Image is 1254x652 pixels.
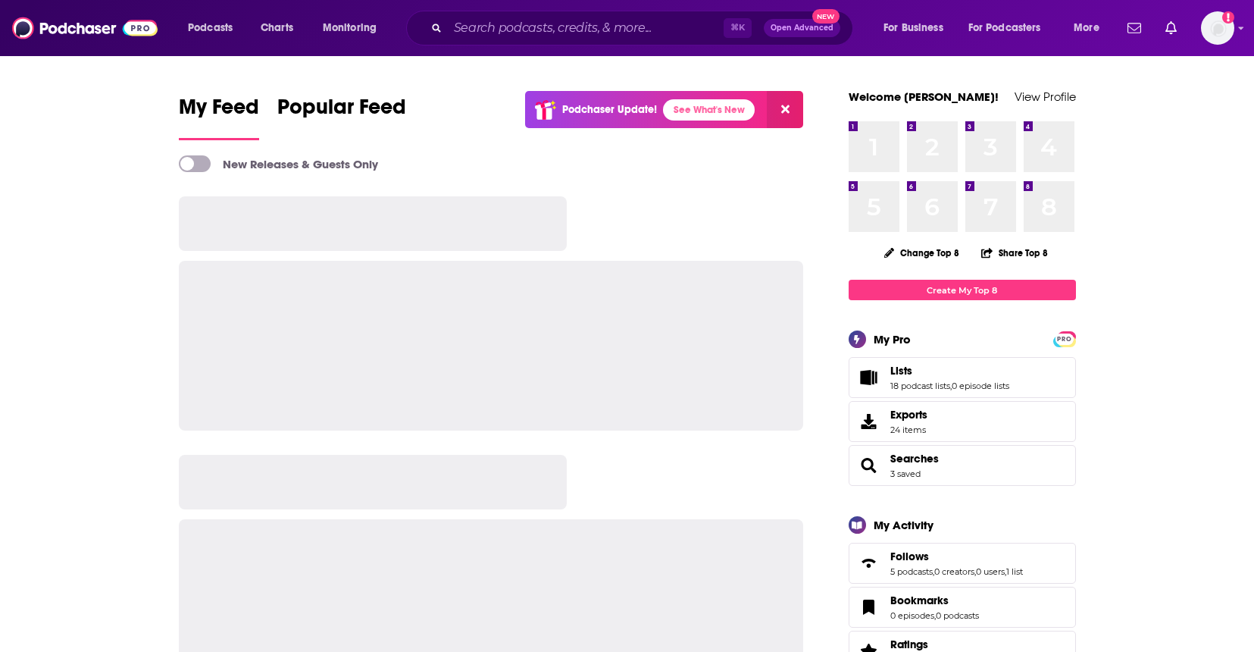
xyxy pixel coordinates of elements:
[976,566,1005,577] a: 0 users
[890,638,973,651] a: Ratings
[890,364,912,378] span: Lists
[890,550,1023,563] a: Follows
[874,518,933,532] div: My Activity
[323,17,377,39] span: Monitoring
[1159,15,1183,41] a: Show notifications dropdown
[849,587,1076,628] span: Bookmarks
[854,367,884,388] a: Lists
[771,24,833,32] span: Open Advanced
[890,452,939,465] a: Searches
[261,17,293,39] span: Charts
[873,16,962,40] button: open menu
[1063,16,1118,40] button: open menu
[854,411,884,432] span: Exports
[934,566,974,577] a: 0 creators
[890,381,950,391] a: 18 podcast lists
[980,238,1049,268] button: Share Top 8
[1005,566,1006,577] span: ,
[177,16,252,40] button: open menu
[812,9,840,24] span: New
[890,550,929,563] span: Follows
[952,381,1009,391] a: 0 episode lists
[890,425,927,435] span: 24 items
[875,243,969,262] button: Change Top 8
[890,566,933,577] a: 5 podcasts
[1222,11,1234,24] svg: Add a profile image
[950,381,952,391] span: ,
[1074,17,1099,39] span: More
[277,94,406,140] a: Popular Feed
[854,553,884,574] a: Follows
[1121,15,1147,41] a: Show notifications dropdown
[968,17,1041,39] span: For Podcasters
[448,16,724,40] input: Search podcasts, credits, & more...
[874,332,911,346] div: My Pro
[421,11,868,45] div: Search podcasts, credits, & more...
[890,610,934,621] a: 0 episodes
[1015,89,1076,104] a: View Profile
[849,401,1076,442] a: Exports
[1055,334,1074,345] span: PRO
[179,94,259,129] span: My Feed
[849,280,1076,300] a: Create My Top 8
[890,594,949,607] span: Bookmarks
[849,357,1076,398] span: Lists
[933,566,934,577] span: ,
[188,17,233,39] span: Podcasts
[849,89,999,104] a: Welcome [PERSON_NAME]!
[890,408,927,422] span: Exports
[179,155,378,172] a: New Releases & Guests Only
[251,16,302,40] a: Charts
[724,18,752,38] span: ⌘ K
[12,14,158,42] img: Podchaser - Follow, Share and Rate Podcasts
[1201,11,1234,45] span: Logged in as KTMSseat4
[890,638,928,651] span: Ratings
[854,597,884,618] a: Bookmarks
[934,610,936,621] span: ,
[849,445,1076,486] span: Searches
[890,594,979,607] a: Bookmarks
[890,364,1009,378] a: Lists
[1201,11,1234,45] img: User Profile
[1006,566,1023,577] a: 1 list
[883,17,943,39] span: For Business
[974,566,976,577] span: ,
[179,94,259,140] a: My Feed
[562,103,657,116] p: Podchaser Update!
[958,16,1063,40] button: open menu
[854,455,884,476] a: Searches
[890,469,921,479] a: 3 saved
[936,610,979,621] a: 0 podcasts
[312,16,396,40] button: open menu
[1055,333,1074,344] a: PRO
[663,99,755,121] a: See What's New
[1201,11,1234,45] button: Show profile menu
[764,19,840,37] button: Open AdvancedNew
[849,543,1076,584] span: Follows
[277,94,406,129] span: Popular Feed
